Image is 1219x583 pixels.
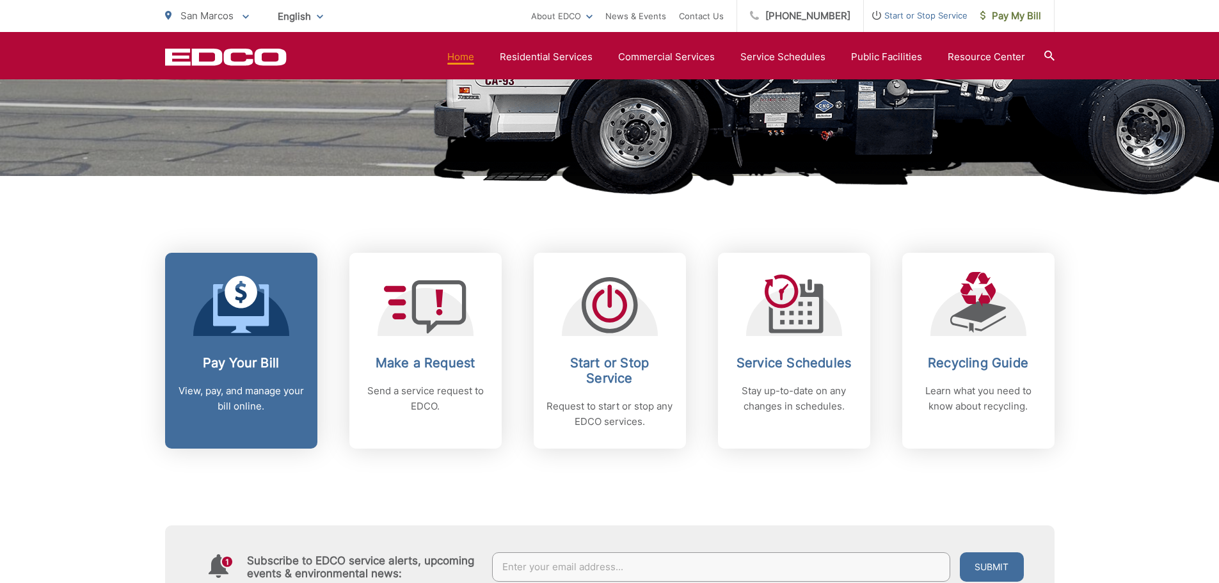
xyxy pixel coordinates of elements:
h2: Service Schedules [731,355,857,371]
p: Stay up-to-date on any changes in schedules. [731,383,857,414]
a: Home [447,49,474,65]
input: Enter your email address... [492,552,950,582]
h2: Pay Your Bill [178,355,305,371]
a: Commercial Services [618,49,715,65]
a: Resource Center [948,49,1025,65]
span: San Marcos [180,10,234,22]
a: EDCD logo. Return to the homepage. [165,48,287,66]
a: About EDCO [531,8,593,24]
a: Public Facilities [851,49,922,65]
p: Learn what you need to know about recycling. [915,383,1042,414]
span: Pay My Bill [980,8,1041,24]
a: Recycling Guide Learn what you need to know about recycling. [902,253,1055,449]
span: English [268,5,333,28]
a: News & Events [605,8,666,24]
p: Request to start or stop any EDCO services. [546,399,673,429]
a: Contact Us [679,8,724,24]
a: Service Schedules [740,49,825,65]
button: Submit [960,552,1024,582]
a: Service Schedules Stay up-to-date on any changes in schedules. [718,253,870,449]
p: View, pay, and manage your bill online. [178,383,305,414]
a: Residential Services [500,49,593,65]
a: Pay Your Bill View, pay, and manage your bill online. [165,253,317,449]
h4: Subscribe to EDCO service alerts, upcoming events & environmental news: [247,554,480,580]
h2: Make a Request [362,355,489,371]
h2: Recycling Guide [915,355,1042,371]
a: Make a Request Send a service request to EDCO. [349,253,502,449]
p: Send a service request to EDCO. [362,383,489,414]
h2: Start or Stop Service [546,355,673,386]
